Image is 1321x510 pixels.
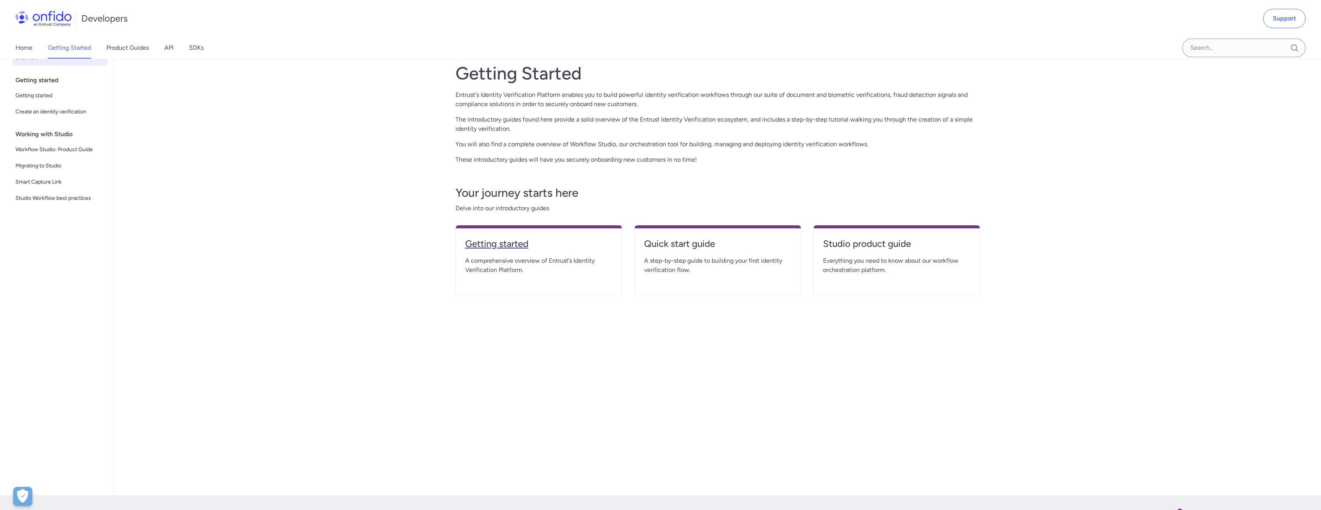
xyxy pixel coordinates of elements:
span: Create an identity verification [15,107,105,117]
div: Cookie Preferences [13,487,32,506]
p: You will also find a complete overview of Workflow Studio, our orchestration tool for building, m... [456,140,980,149]
span: Workflow Studio: Product Guide [15,145,105,154]
img: Onfido Logo [15,11,72,26]
a: Quick start guide [644,238,791,256]
a: Create an identity verification [12,104,108,120]
a: Getting Started [48,37,91,59]
input: Onfido search input field [1182,39,1306,57]
span: Everything you need to know about our workflow orchestration platform. [823,256,970,275]
a: Migrating to Studio [12,158,108,174]
div: Getting started [15,73,111,88]
a: Product Guides [106,37,149,59]
span: Getting started [15,91,105,100]
h4: Getting started [465,238,612,250]
span: A step-by-step guide to building your first identity verification flow. [644,256,791,275]
p: Entrust's Identity Verification Platform enables you to build powerful identity verification work... [456,90,980,109]
a: Studio product guide [823,238,970,256]
button: Open Preferences [13,487,32,506]
a: Getting started [465,238,612,256]
h1: Getting Started [456,62,980,84]
a: Studio Workflow best practices [12,191,108,206]
span: Smart Capture Link [15,177,105,187]
a: Smart Capture Link [12,174,108,190]
span: Delve into our introductory guides [456,204,980,213]
span: A comprehensive overview of Entrust’s Identity Verification Platform. [465,256,612,275]
a: Getting started [12,88,108,103]
h4: Studio product guide [823,238,970,250]
div: Working with Studio [15,127,111,142]
span: Studio Workflow best practices [15,194,105,203]
a: Home [15,37,32,59]
h1: Developers [81,12,128,25]
span: Migrating to Studio [15,161,105,171]
h4: Quick start guide [644,238,791,250]
a: API [164,37,174,59]
a: Support [1263,9,1306,28]
p: These introductory guides will have you securely onboarding new customers in no time! [456,155,980,164]
h3: Your journey starts here [456,185,980,201]
a: SDKs [189,37,204,59]
a: Workflow Studio: Product Guide [12,142,108,157]
p: The introductory guides found here provide a solid overview of the Entrust Identity Verification ... [456,115,980,133]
